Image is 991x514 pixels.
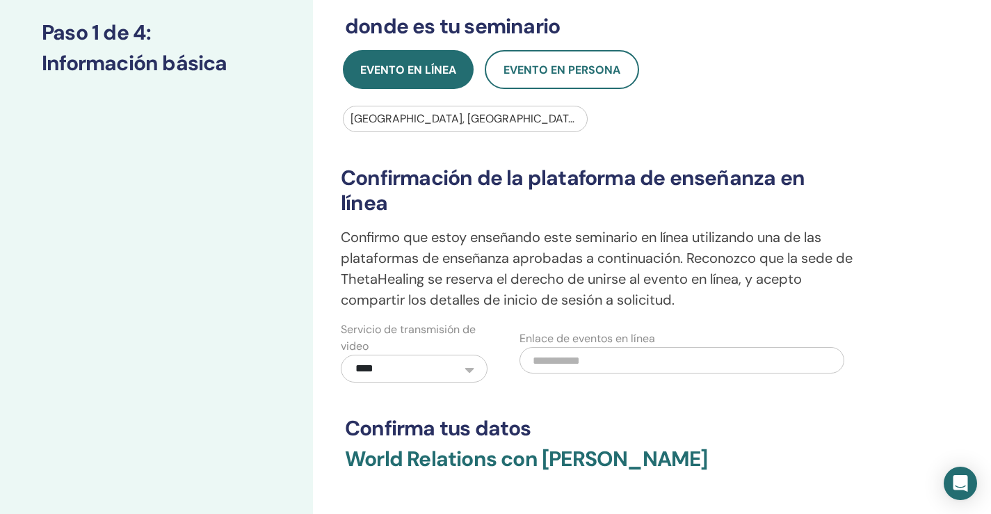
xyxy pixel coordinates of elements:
[360,63,456,77] span: Evento en línea
[503,63,620,77] span: Evento en persona
[345,416,851,441] h3: Confirma tus datos
[341,166,855,216] h3: Confirmación de la plataforma de enseñanza en línea
[345,14,851,39] h3: donde es tu seminario
[42,51,271,76] h3: Información básica
[42,20,271,45] h3: Paso 1 de 4 :
[341,227,855,310] p: Confirmo que estoy enseñando este seminario en línea utilizando una de las plataformas de enseñan...
[944,467,977,500] div: Open Intercom Messenger
[519,330,655,347] label: Enlace de eventos en línea
[341,321,488,355] label: Servicio de transmisión de video
[485,50,639,89] button: Evento en persona
[343,50,474,89] button: Evento en línea
[345,447,851,488] h3: World Relations con [PERSON_NAME]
